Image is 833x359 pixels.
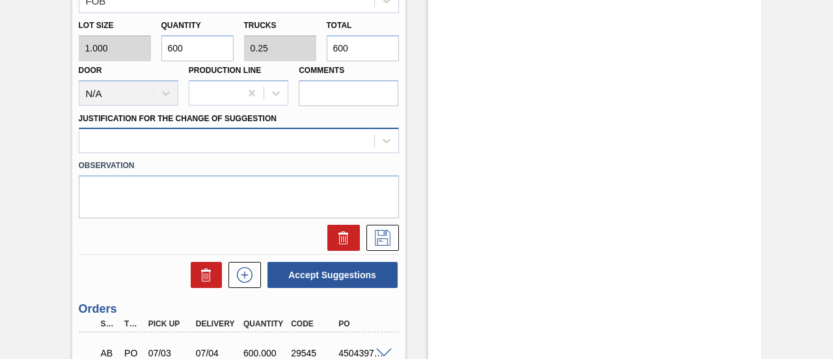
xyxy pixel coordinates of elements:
div: Delete Suggestion [321,225,360,251]
label: Justification for the Change of Suggestion [79,114,277,123]
label: Observation [79,156,399,175]
h3: Orders [79,302,399,316]
div: Code [288,319,339,328]
div: New suggestion [222,262,261,288]
div: PO [335,319,387,328]
button: Accept Suggestions [267,262,398,288]
div: 07/03/2025 [145,348,197,358]
div: Delete Suggestions [184,262,222,288]
label: Total [327,21,352,30]
div: Purchase order [121,348,144,358]
div: Save Suggestion [360,225,399,251]
div: Pick up [145,319,197,328]
div: Delivery [193,319,244,328]
div: 07/04/2025 [193,348,244,358]
div: Type [121,319,144,328]
label: Trucks [244,21,277,30]
p: AB [101,348,117,358]
label: Door [79,66,102,75]
div: 29545 [288,348,339,358]
div: Step [98,319,120,328]
label: Lot size [79,16,151,35]
div: 4504397710 [335,348,387,358]
div: 600.000 [240,348,292,358]
div: Accept Suggestions [261,261,399,289]
label: Production Line [189,66,261,75]
label: Quantity [161,21,201,30]
label: Comments [299,61,398,80]
div: Quantity [240,319,292,328]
